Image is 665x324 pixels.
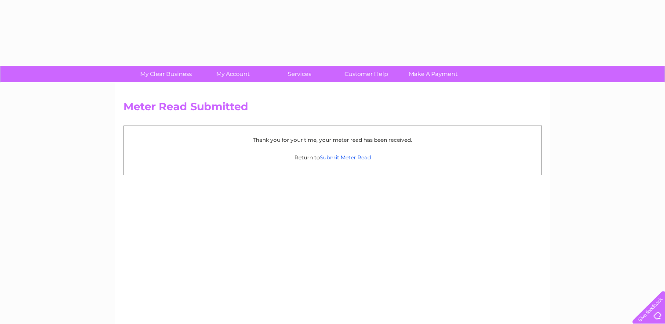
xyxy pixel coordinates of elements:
[196,66,269,82] a: My Account
[124,101,542,117] h2: Meter Read Submitted
[130,66,202,82] a: My Clear Business
[128,153,537,162] p: Return to
[263,66,336,82] a: Services
[128,136,537,144] p: Thank you for your time, your meter read has been received.
[320,154,371,161] a: Submit Meter Read
[397,66,469,82] a: Make A Payment
[330,66,403,82] a: Customer Help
